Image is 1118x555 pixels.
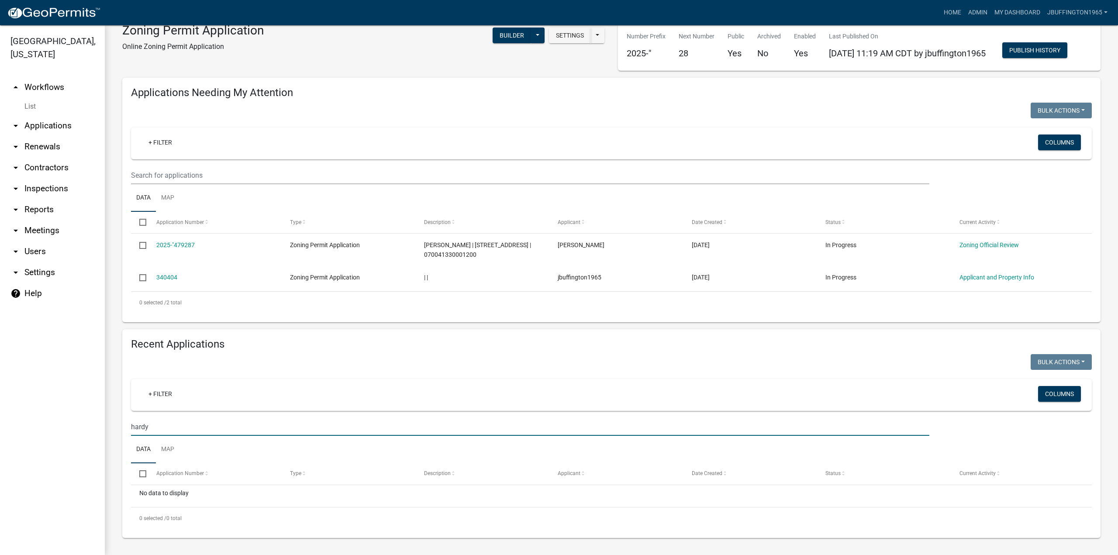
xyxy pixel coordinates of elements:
a: Map [156,436,179,464]
i: arrow_drop_down [10,141,21,152]
span: | | [424,274,428,281]
h5: Yes [794,48,816,59]
a: Data [131,184,156,212]
span: Applicant [558,219,580,225]
p: Last Published On [829,32,986,41]
a: 2025-"479287 [156,241,195,248]
a: Zoning Official Review [959,241,1019,248]
i: arrow_drop_down [10,246,21,257]
p: Number Prefix [627,32,666,41]
input: Search for applications [131,166,929,184]
span: Status [825,470,841,476]
i: arrow_drop_up [10,82,21,93]
h5: Yes [728,48,744,59]
button: Publish History [1002,42,1067,58]
datatable-header-cell: Application Number [148,463,282,484]
h5: No [757,48,781,59]
span: 11/26/2024 [692,274,710,281]
div: 2 total [131,292,1092,314]
button: Columns [1038,386,1081,402]
span: Type [290,470,301,476]
span: Date Created [692,219,722,225]
i: help [10,288,21,299]
span: Zoning Permit Application [290,241,360,248]
span: Status [825,219,841,225]
span: In Progress [825,274,856,281]
span: Type [290,219,301,225]
input: Search for applications [131,418,929,436]
i: arrow_drop_down [10,267,21,278]
button: Columns [1038,134,1081,150]
span: Benjamin Leichty | 1875 FRANKLIN AVE | 070041330001200 [424,241,531,259]
h4: Recent Applications [131,338,1092,351]
datatable-header-cell: Current Activity [951,212,1085,233]
a: Map [156,184,179,212]
span: Zoning Permit Application [290,274,360,281]
a: + Filter [141,386,179,402]
span: [DATE] 11:19 AM CDT by jbuffington1965 [829,48,986,59]
button: Bulk Actions [1031,103,1092,118]
datatable-header-cell: Applicant [549,212,683,233]
span: jbuffington1965 [558,274,601,281]
a: Data [131,436,156,464]
h5: 2025-" [627,48,666,59]
datatable-header-cell: Description [415,463,549,484]
datatable-header-cell: Date Created [683,212,817,233]
p: Enabled [794,32,816,41]
a: jbuffington1965 [1044,4,1111,21]
datatable-header-cell: Current Activity [951,463,1085,484]
a: + Filter [141,134,179,150]
a: Admin [965,4,991,21]
span: Ben Leichty [558,241,604,248]
datatable-header-cell: Date Created [683,463,817,484]
i: arrow_drop_down [10,204,21,215]
h3: Zoning Permit Application [122,23,264,38]
i: arrow_drop_down [10,162,21,173]
span: 0 selected / [139,515,166,521]
p: Archived [757,32,781,41]
datatable-header-cell: Status [817,212,951,233]
span: Applicant [558,470,580,476]
i: arrow_drop_down [10,121,21,131]
a: Applicant and Property Info [959,274,1034,281]
span: 0 selected / [139,300,166,306]
a: Home [940,4,965,21]
datatable-header-cell: Select [131,463,148,484]
datatable-header-cell: Description [415,212,549,233]
datatable-header-cell: Application Number [148,212,282,233]
i: arrow_drop_down [10,183,21,194]
wm-modal-confirm: Workflow Publish History [1002,48,1067,55]
button: Settings [549,28,591,43]
span: Current Activity [959,470,996,476]
p: Public [728,32,744,41]
i: arrow_drop_down [10,225,21,236]
datatable-header-cell: Type [282,463,416,484]
h5: 28 [679,48,714,59]
a: My Dashboard [991,4,1044,21]
datatable-header-cell: Applicant [549,463,683,484]
span: Current Activity [959,219,996,225]
div: 0 total [131,507,1092,529]
a: 340404 [156,274,177,281]
datatable-header-cell: Type [282,212,416,233]
p: Next Number [679,32,714,41]
button: Bulk Actions [1031,354,1092,370]
datatable-header-cell: Select [131,212,148,233]
h4: Applications Needing My Attention [131,86,1092,99]
div: No data to display [131,485,1092,507]
p: Online Zoning Permit Application [122,41,264,52]
span: In Progress [825,241,856,248]
span: Application Number [156,219,204,225]
span: Description [424,470,451,476]
span: Application Number [156,470,204,476]
datatable-header-cell: Status [817,463,951,484]
span: Date Created [692,470,722,476]
span: 09/16/2025 [692,241,710,248]
button: Builder [493,28,531,43]
span: Description [424,219,451,225]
